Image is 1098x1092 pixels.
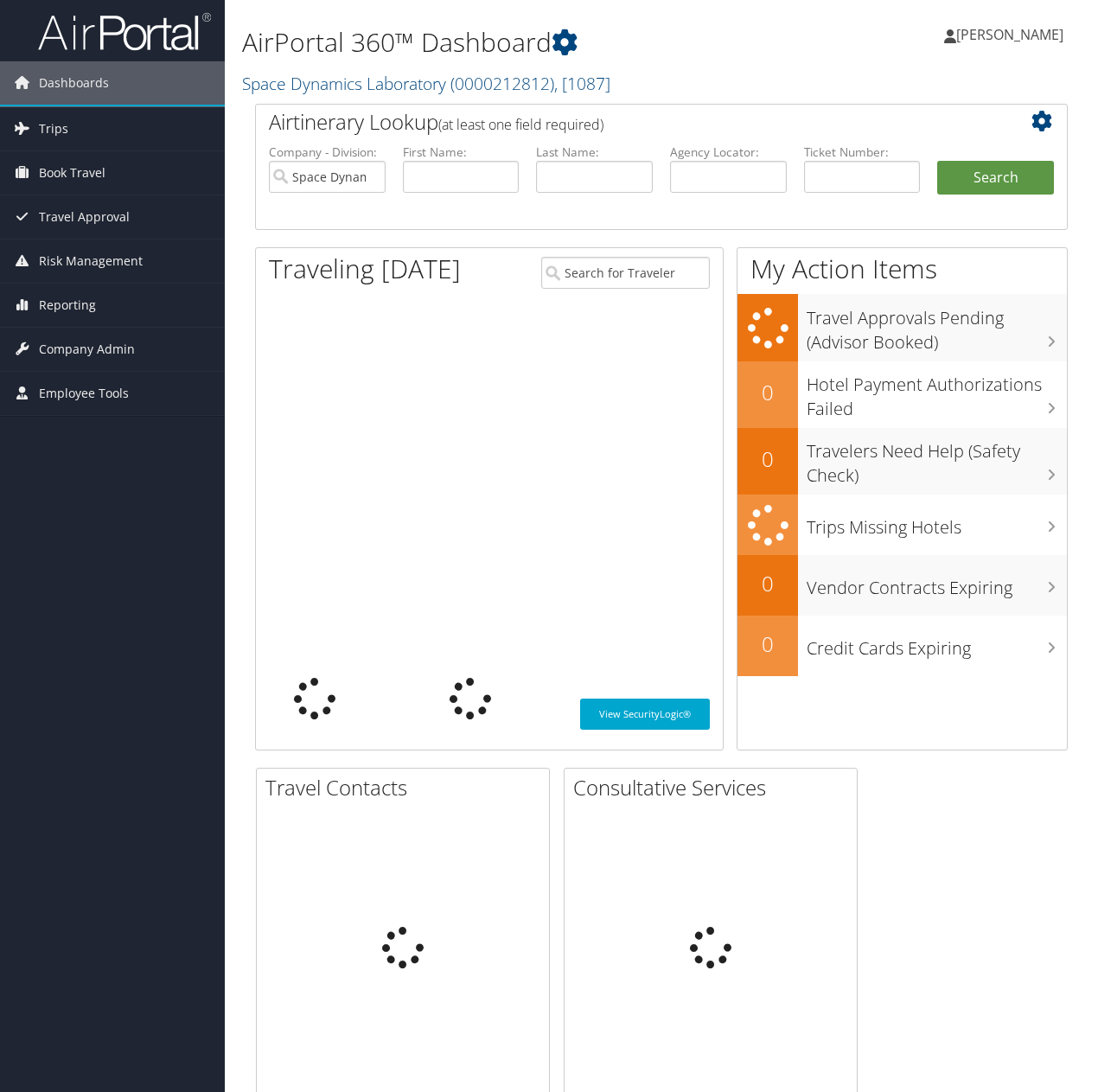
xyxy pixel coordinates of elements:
[39,372,129,415] span: Employee Tools
[269,107,986,137] h2: Airtinerary Lookup
[39,239,143,283] span: Risk Management
[554,72,610,95] span: , [ 1087 ]
[39,61,109,105] span: Dashboards
[737,616,1067,676] a: 0Credit Cards Expiring
[536,144,653,161] label: Last Name:
[737,495,1067,556] a: Trips Missing Hotels
[937,161,1054,195] button: Search
[807,567,1067,600] h3: Vendor Contracts Expiring
[38,11,211,52] img: airportal-logo.png
[737,378,798,407] h2: 0
[39,195,130,239] span: Travel Approval
[737,555,1067,616] a: 0Vendor Contracts Expiring
[269,144,386,161] label: Company - Division:
[807,507,1067,540] h3: Trips Missing Hotels
[573,773,857,802] h2: Consultative Services
[541,257,710,289] input: Search for Traveler
[242,24,801,61] h1: AirPortal 360™ Dashboard
[737,629,798,659] h2: 0
[737,428,1067,495] a: 0Travelers Need Help (Safety Check)
[737,251,1067,287] h1: My Action Items
[807,431,1067,488] h3: Travelers Need Help (Safety Check)
[580,699,710,730] a: View SecurityLogic®
[403,144,520,161] label: First Name:
[944,9,1081,61] a: [PERSON_NAME]
[265,773,549,802] h2: Travel Contacts
[450,72,554,95] span: ( 0000212812 )
[737,294,1067,361] a: Travel Approvals Pending (Advisor Booked)
[807,628,1067,661] h3: Credit Cards Expiring
[438,115,603,134] span: (at least one field required)
[737,361,1067,428] a: 0Hotel Payment Authorizations Failed
[39,328,135,371] span: Company Admin
[269,251,461,287] h1: Traveling [DATE]
[807,364,1067,421] h3: Hotel Payment Authorizations Failed
[39,284,96,327] span: Reporting
[39,107,68,150] span: Trips
[737,444,798,474] h2: 0
[242,72,610,95] a: Space Dynamics Laboratory
[804,144,921,161] label: Ticket Number:
[807,297,1067,354] h3: Travel Approvals Pending (Advisor Booked)
[39,151,105,195] span: Book Travel
[956,25,1063,44] span: [PERSON_NAME]
[737,569,798,598] h2: 0
[670,144,787,161] label: Agency Locator:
